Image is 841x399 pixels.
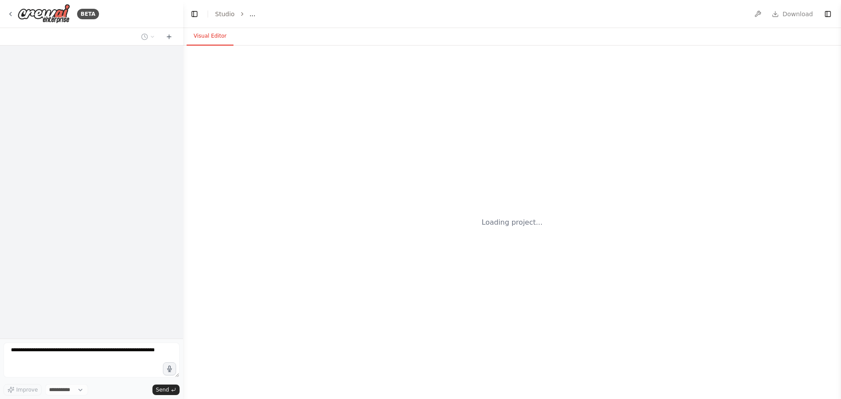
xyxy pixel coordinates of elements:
[77,9,99,19] div: BETA
[162,32,176,42] button: Start a new chat
[215,11,235,18] a: Studio
[482,217,543,228] div: Loading project...
[152,385,180,395] button: Send
[156,386,169,393] span: Send
[187,27,233,46] button: Visual Editor
[16,386,38,393] span: Improve
[18,4,70,24] img: Logo
[163,362,176,375] button: Click to speak your automation idea
[188,8,201,20] button: Hide left sidebar
[4,384,42,395] button: Improve
[215,10,255,18] nav: breadcrumb
[250,10,255,18] span: ...
[822,8,834,20] button: Show right sidebar
[138,32,159,42] button: Switch to previous chat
